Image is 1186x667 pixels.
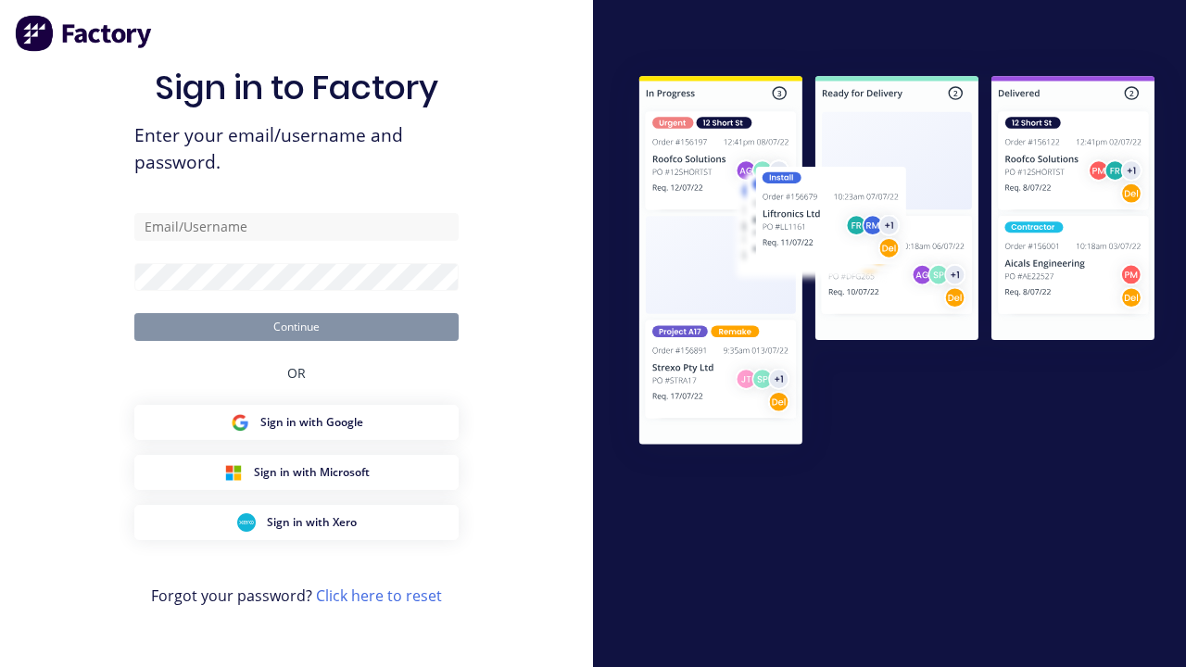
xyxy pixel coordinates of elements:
img: Xero Sign in [237,513,256,532]
div: OR [287,341,306,405]
img: Microsoft Sign in [224,463,243,482]
img: Google Sign in [231,413,249,432]
button: Google Sign inSign in with Google [134,405,459,440]
button: Xero Sign inSign in with Xero [134,505,459,540]
span: Sign in with Microsoft [254,464,370,481]
span: Enter your email/username and password. [134,122,459,176]
img: Sign in [608,47,1186,478]
button: Microsoft Sign inSign in with Microsoft [134,455,459,490]
button: Continue [134,313,459,341]
span: Sign in with Xero [267,514,357,531]
input: Email/Username [134,213,459,241]
span: Sign in with Google [260,414,363,431]
h1: Sign in to Factory [155,68,438,107]
a: Click here to reset [316,585,442,606]
span: Forgot your password? [151,585,442,607]
img: Factory [15,15,154,52]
